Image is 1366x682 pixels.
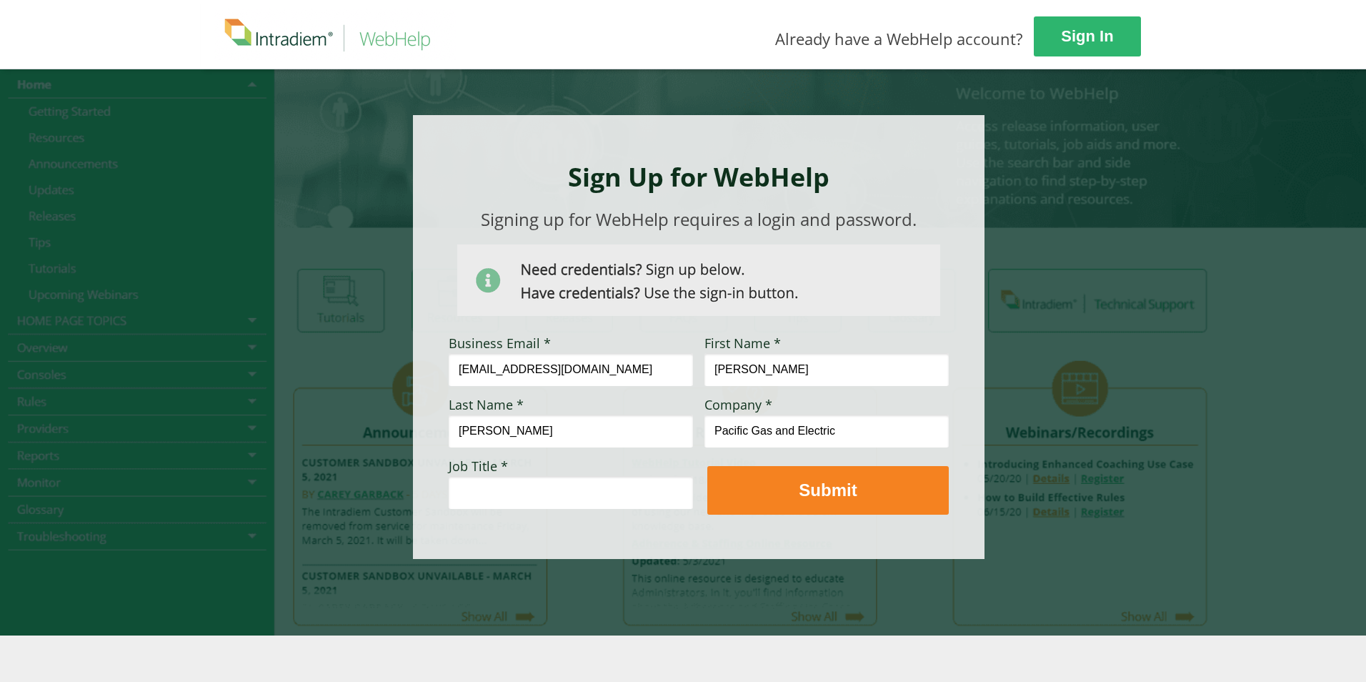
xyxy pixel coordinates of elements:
span: Company * [704,396,772,413]
span: Signing up for WebHelp requires a login and password. [481,207,917,231]
strong: Sign Up for WebHelp [568,159,829,194]
a: Sign In [1034,16,1141,56]
span: Business Email * [449,335,551,352]
strong: Submit [799,480,857,500]
span: Already have a WebHelp account? [775,28,1023,49]
strong: Sign In [1061,27,1113,45]
img: Need Credentials? Sign up below. Have Credentials? Use the sign-in button. [457,244,940,316]
span: Last Name * [449,396,524,413]
span: First Name * [704,335,781,352]
button: Submit [707,466,949,515]
span: Job Title * [449,458,508,475]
